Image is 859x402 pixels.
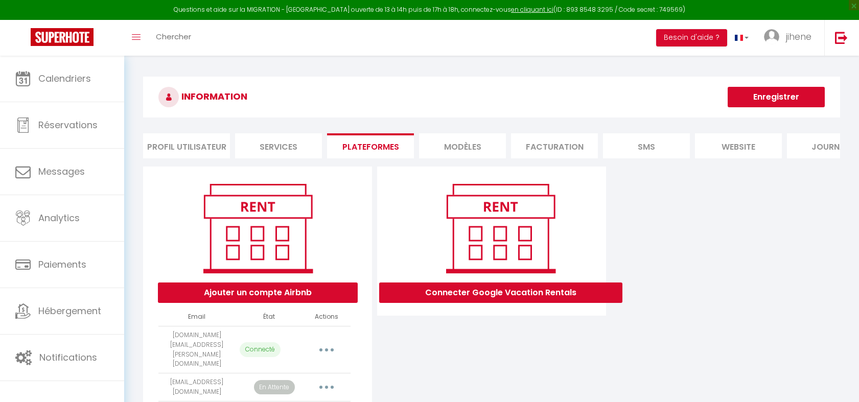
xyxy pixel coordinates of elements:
[39,351,97,364] span: Notifications
[379,282,622,303] button: Connecter Google Vacation Rentals
[158,282,358,303] button: Ajouter un compte Airbnb
[603,133,690,158] li: SMS
[193,179,323,277] img: rent.png
[786,30,811,43] span: jihene
[38,165,85,178] span: Messages
[143,133,230,158] li: Profil Utilisateur
[158,308,236,326] th: Email
[240,342,281,357] p: Connecté
[695,133,782,158] li: website
[236,308,303,326] th: État
[38,304,101,317] span: Hébergement
[756,20,824,56] a: ... jihene
[38,258,86,271] span: Paiements
[143,77,840,117] h3: INFORMATION
[38,211,80,224] span: Analytics
[38,119,98,131] span: Réservations
[327,133,414,158] li: Plateformes
[158,373,236,401] td: [EMAIL_ADDRESS][DOMAIN_NAME]
[764,29,779,44] img: ...
[303,308,351,326] th: Actions
[419,133,506,158] li: MODÈLES
[435,179,566,277] img: rent.png
[31,28,94,46] img: Super Booking
[511,5,553,14] a: en cliquant ici
[156,31,191,42] span: Chercher
[254,380,295,395] p: En Attente
[656,29,727,46] button: Besoin d'aide ?
[38,72,91,85] span: Calendriers
[235,133,322,158] li: Services
[511,133,598,158] li: Facturation
[816,359,859,402] iframe: LiveChat chat widget
[148,20,199,56] a: Chercher
[158,326,236,373] td: [DOMAIN_NAME][EMAIL_ADDRESS][PERSON_NAME][DOMAIN_NAME]
[835,31,848,44] img: logout
[728,87,825,107] button: Enregistrer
